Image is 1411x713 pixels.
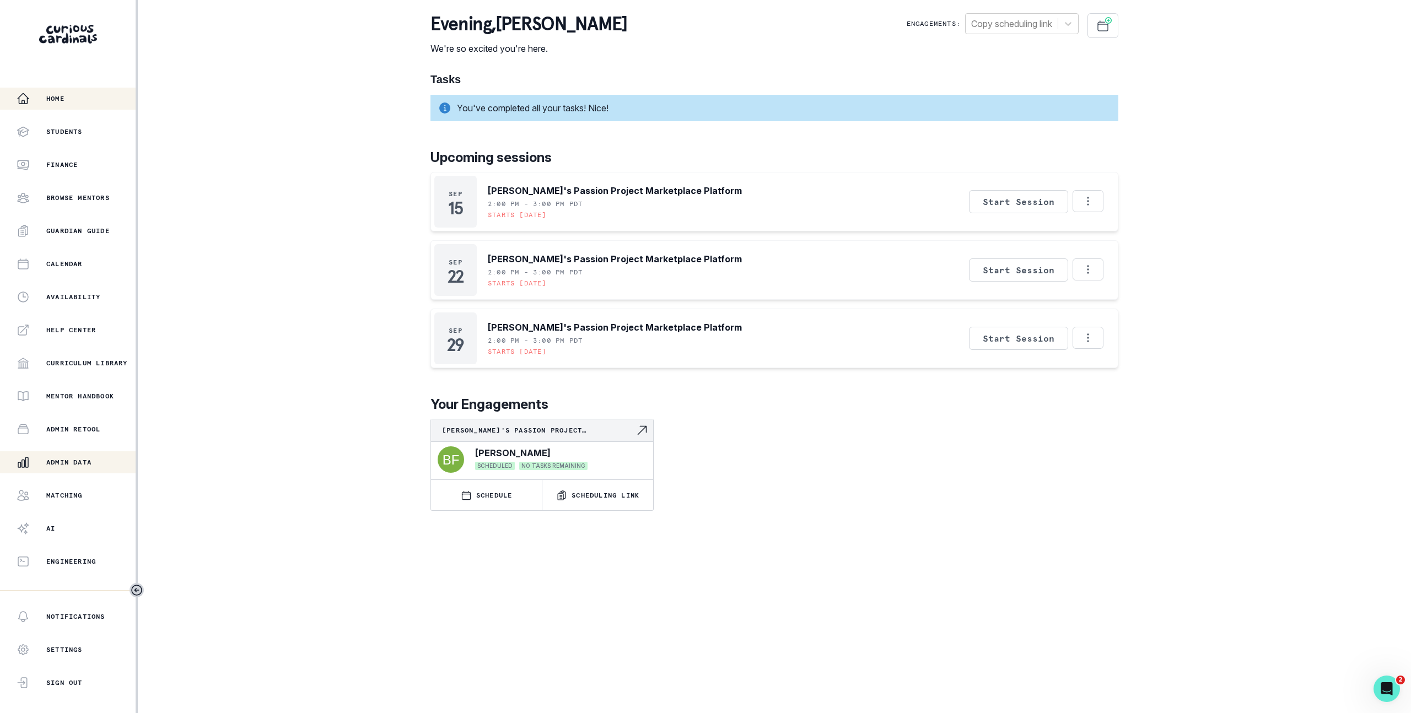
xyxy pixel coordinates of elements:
p: Sign Out [46,678,83,687]
p: [PERSON_NAME]'s Passion Project Marketplace Platform [442,426,636,435]
button: Options [1073,327,1103,349]
p: Scheduling Link [572,491,639,500]
p: 2:00 PM - 3:00 PM PDT [488,336,583,345]
p: Home [46,94,64,103]
p: Students [46,127,83,136]
p: We're so excited you're here. [430,42,627,55]
button: Toggle sidebar [130,583,144,597]
button: Options [1073,258,1103,280]
p: Matching [46,491,83,500]
p: Calendar [46,260,83,268]
p: Starts [DATE] [488,347,547,356]
p: [PERSON_NAME]'s Passion Project Marketplace Platform [488,184,742,197]
p: Mentor Handbook [46,392,114,401]
div: You've completed all your tasks! Nice! [430,95,1118,121]
p: Your Engagements [430,395,1118,414]
button: SCHEDULE [431,480,542,510]
p: [PERSON_NAME] [475,446,551,460]
img: Curious Cardinals Logo [39,25,97,44]
p: 22 [448,271,464,282]
p: 15 [448,203,462,214]
p: evening , [PERSON_NAME] [430,13,627,35]
button: Start Session [969,258,1068,282]
p: SCHEDULE [476,491,513,500]
h1: Tasks [430,73,1118,86]
p: Sep [449,326,462,335]
p: Curriculum Library [46,359,128,368]
button: Scheduling Link [542,480,653,510]
p: Sep [449,190,462,198]
p: Starts [DATE] [488,279,547,288]
p: Upcoming sessions [430,148,1118,168]
button: Options [1073,190,1103,212]
p: Starts [DATE] [488,210,547,219]
span: 2 [1396,676,1405,684]
p: Engagements: [907,19,961,28]
iframe: Intercom live chat [1374,676,1400,702]
p: Finance [46,160,78,169]
p: Availability [46,293,100,301]
button: Start Session [969,327,1068,350]
p: Admin Retool [46,425,100,434]
svg: Navigate to engagement page [636,424,649,437]
p: 2:00 PM - 3:00 PM PDT [488,268,583,277]
p: Engineering [46,557,96,566]
p: Settings [46,645,83,654]
p: 29 [447,339,464,350]
p: Guardian Guide [46,226,110,235]
p: Browse Mentors [46,193,110,202]
p: Admin Data [46,458,91,467]
span: SCHEDULED [475,462,515,470]
p: Sep [449,258,462,267]
p: [PERSON_NAME]'s Passion Project Marketplace Platform [488,252,742,266]
p: Help Center [46,326,96,334]
button: Schedule Sessions [1087,13,1118,38]
span: NO TASKS REMAINING [519,462,588,470]
p: AI [46,524,55,533]
p: Notifications [46,612,105,621]
img: svg [438,446,464,473]
p: [PERSON_NAME]'s Passion Project Marketplace Platform [488,321,742,334]
button: Start Session [969,190,1068,213]
p: 2:00 PM - 3:00 PM PDT [488,199,583,208]
a: [PERSON_NAME]'s Passion Project Marketplace PlatformNavigate to engagement page[PERSON_NAME]SCHED... [431,419,653,475]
